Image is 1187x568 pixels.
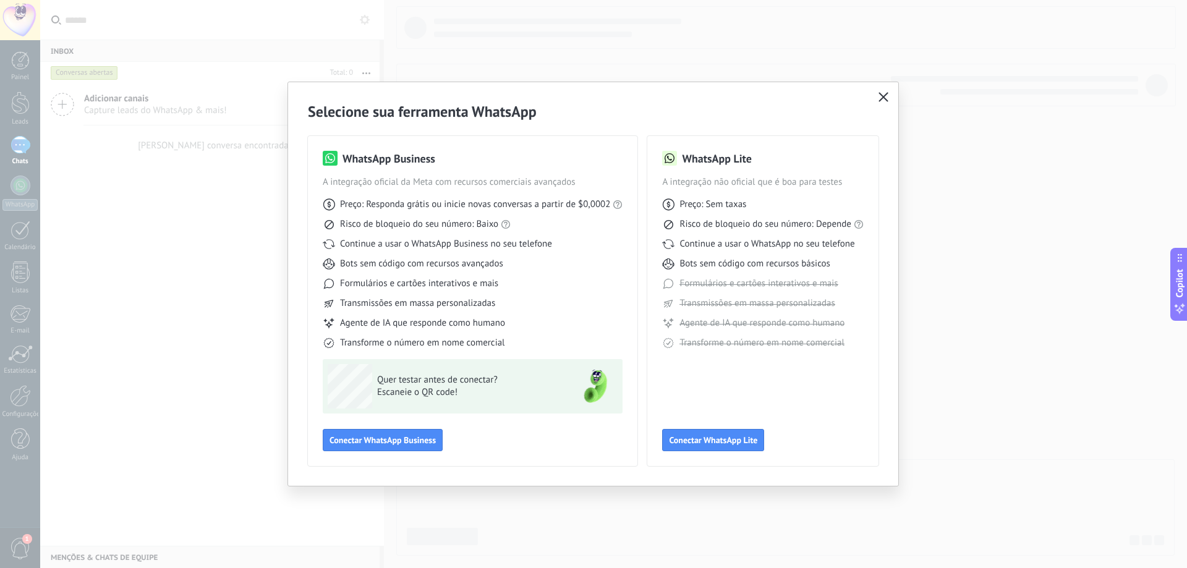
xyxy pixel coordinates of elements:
span: Quer testar antes de conectar? [377,374,558,386]
h3: WhatsApp Lite [682,151,751,166]
span: Bots sem código com recursos básicos [679,258,830,270]
span: Transmissões em massa personalizadas [340,297,495,310]
span: A integração oficial da Meta com recursos comerciais avançados [323,176,623,189]
span: Preço: Responda grátis ou inicie novas conversas a partir de $0,0002 [340,198,610,211]
span: A integração não oficial que é boa para testes [662,176,864,189]
span: Conectar WhatsApp Business [330,436,436,444]
span: Escaneie o QR code! [377,386,558,399]
span: Transmissões em massa personalizadas [679,297,835,310]
h3: WhatsApp Business [342,151,435,166]
span: Continue a usar o WhatsApp Business no seu telefone [340,238,552,250]
span: Formulários e cartões interativos e mais [679,278,838,290]
span: Risco de bloqueio do seu número: Baixo [340,218,498,231]
span: Continue a usar o WhatsApp no seu telefone [679,238,854,250]
img: green-phone.png [573,364,618,409]
span: Copilot [1173,269,1186,297]
button: Conectar WhatsApp Business [323,429,443,451]
span: Agente de IA que responde como humano [679,317,845,329]
span: Preço: Sem taxas [679,198,746,211]
span: Formulários e cartões interativos e mais [340,278,498,290]
span: Transforme o número em nome comercial [679,337,844,349]
span: Transforme o número em nome comercial [340,337,504,349]
span: Agente de IA que responde como humano [340,317,505,329]
span: Risco de bloqueio do seu número: Depende [679,218,851,231]
span: Conectar WhatsApp Lite [669,436,757,444]
span: Bots sem código com recursos avançados [340,258,503,270]
button: Conectar WhatsApp Lite [662,429,764,451]
h2: Selecione sua ferramenta WhatsApp [308,102,879,121]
